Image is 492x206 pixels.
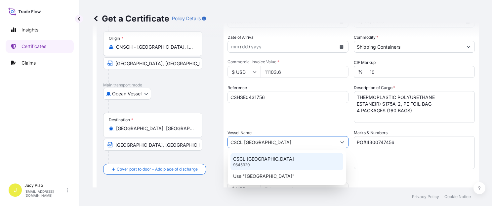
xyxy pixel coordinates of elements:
div: month, [230,43,240,51]
div: day, [241,43,249,51]
div: Suggestions [230,153,343,182]
p: Certificates [21,43,46,50]
label: Commodity [354,34,378,41]
div: % [354,66,367,78]
p: Jucy Piao [24,183,65,188]
label: Description of Cargo [354,84,395,91]
label: Vessel Name [227,129,252,136]
p: Policy Details [172,15,201,22]
p: Insights [21,26,38,33]
span: Cover port to door - Add place of discharge [117,166,198,173]
label: CIF Markup [354,59,376,66]
input: Type to search vessel name or IMO [228,136,336,148]
div: / [240,43,241,51]
button: Show suggestions [336,136,348,148]
button: Select transport [103,88,151,100]
div: / [249,43,250,51]
p: Main transport mode [103,82,217,88]
label: Marks & Numbers [354,129,388,136]
p: Cookie Notice [444,194,471,199]
button: Calendar [336,41,347,52]
p: 9645920 [233,162,250,168]
input: Text to appear on certificate [103,57,202,69]
input: Text to appear on certificate [103,139,202,151]
span: Date of Arrival [227,34,255,41]
span: Commercial Invoice Value [227,59,348,65]
input: Enter percentage between 0 and 24% [367,66,475,78]
p: Get a Certificate [93,13,169,24]
input: Enter booking reference [227,91,348,103]
input: Destination [116,125,194,132]
span: J [14,187,17,193]
div: Origin [109,36,123,41]
p: Claims [21,60,36,66]
p: Use "[GEOGRAPHIC_DATA]" [233,173,295,180]
input: Type to search commodity [354,41,463,53]
button: Show suggestions [463,41,474,53]
div: year, [250,43,262,51]
p: Privacy Policy [412,194,439,199]
label: Reference [227,84,247,91]
p: CSCL [GEOGRAPHIC_DATA] [233,156,294,162]
input: Enter amount [261,66,348,78]
input: Origin [116,44,194,50]
div: Destination [109,117,133,123]
p: [EMAIL_ADDRESS][DOMAIN_NAME] [24,189,65,197]
span: Ocean Vessel [112,90,142,97]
